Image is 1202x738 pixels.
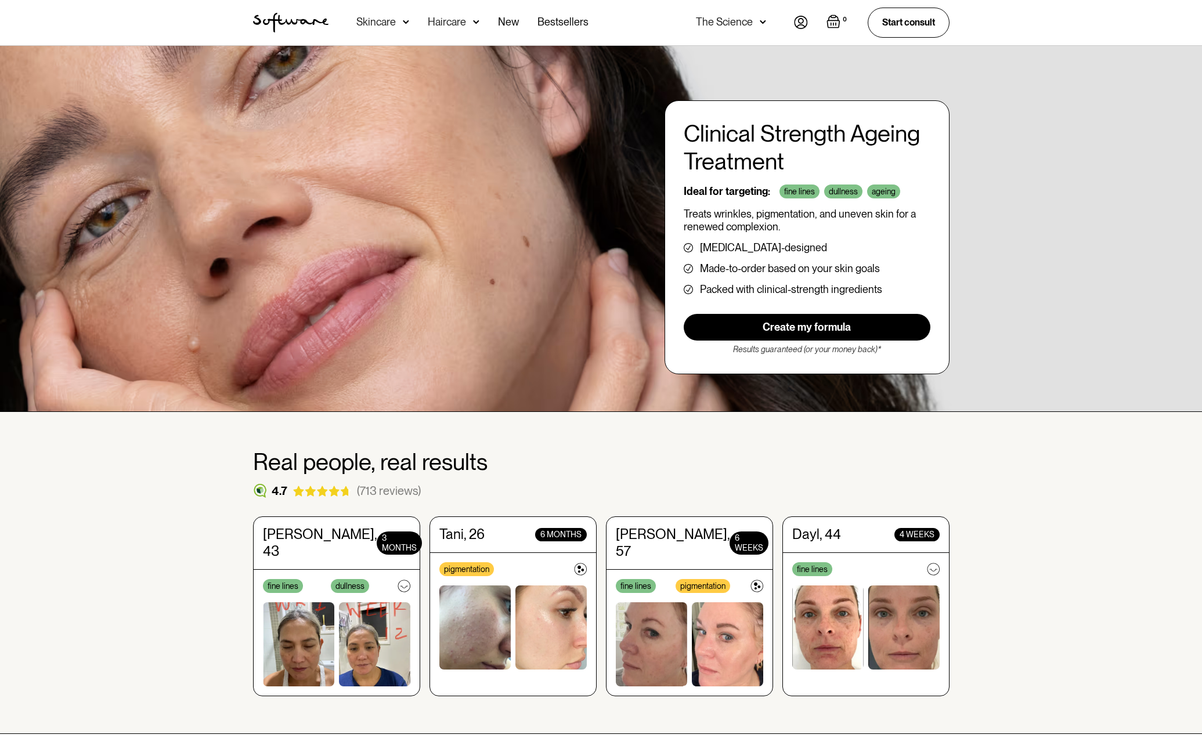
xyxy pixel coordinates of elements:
[760,16,766,28] img: arrow down
[356,16,396,28] div: Skincare
[263,526,377,560] div: [PERSON_NAME], 43
[439,562,494,576] div: pigmentation
[868,585,940,670] img: Dayl Kelly after
[253,13,329,32] a: home
[733,345,881,354] em: Results guaranteed (or your money back)*
[684,314,930,341] a: Create my formula
[263,602,334,686] img: Jessica Shaham before
[535,528,587,541] div: 6 months
[868,8,950,37] a: Start consult
[684,263,930,274] li: Made-to-order based on your skin goals
[357,484,421,498] a: (713 reviews)
[684,284,930,295] li: Packed with clinical-strength ingredients
[439,585,511,670] img: woman cheek with acne
[792,526,841,543] div: Dayl, 44
[684,242,930,254] li: [MEDICAL_DATA]-designed
[616,579,656,593] div: fine lines
[779,184,820,198] div: fine lines
[730,531,768,555] div: 6 weeks
[792,562,832,576] div: fine lines
[263,579,303,593] div: fine lines
[824,184,862,198] div: dullness
[331,579,369,593] div: dullness
[253,449,950,475] h2: Real people, real results
[253,13,329,32] img: Software Logo
[684,208,930,233] p: Treats wrinkles, pigmentation, and uneven skin for a renewed complexion.
[867,184,900,198] div: ageing
[473,16,479,28] img: arrow down
[684,120,930,175] h1: Clinical Strength Ageing Treatment
[292,486,352,497] img: reviews stars
[515,585,587,670] img: a woman's cheek without acne
[428,16,466,28] div: Haircare
[339,602,410,686] img: Jessica Shaham after
[792,585,864,670] img: Dayl Kelly before
[894,528,940,541] div: 4 weeks
[403,16,409,28] img: arrow down
[272,484,287,498] div: 4.7
[684,185,770,198] p: Ideal for targeting:
[377,531,422,555] div: 3 Months
[616,602,687,686] img: woman cheek with acne
[826,15,849,31] a: Open cart
[840,15,849,25] div: 0
[676,579,730,593] div: pigmentation
[692,602,763,686] img: a woman's cheek without acne
[439,526,485,543] div: Tani, 26
[616,526,730,560] div: [PERSON_NAME], 57
[253,484,267,498] img: reviews logo
[696,16,753,28] div: The Science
